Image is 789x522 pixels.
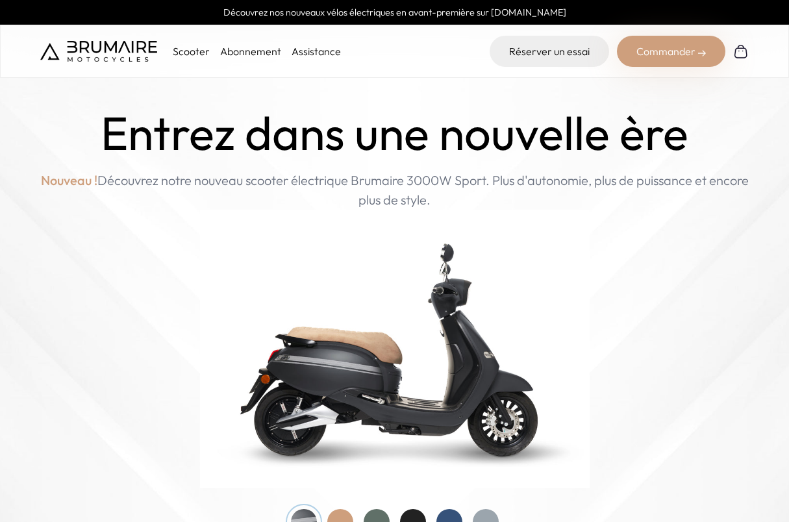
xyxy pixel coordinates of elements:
a: Réserver un essai [490,36,609,67]
div: Commander [617,36,725,67]
p: Scooter [173,43,210,59]
span: Nouveau ! [41,171,97,190]
h1: Entrez dans une nouvelle ère [101,106,688,160]
img: Panier [733,43,749,59]
img: right-arrow-2.png [698,49,706,57]
img: Brumaire Motocycles [40,41,157,62]
a: Abonnement [220,45,281,58]
p: Découvrez notre nouveau scooter électrique Brumaire 3000W Sport. Plus d'autonomie, plus de puissa... [38,171,752,210]
a: Assistance [292,45,341,58]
